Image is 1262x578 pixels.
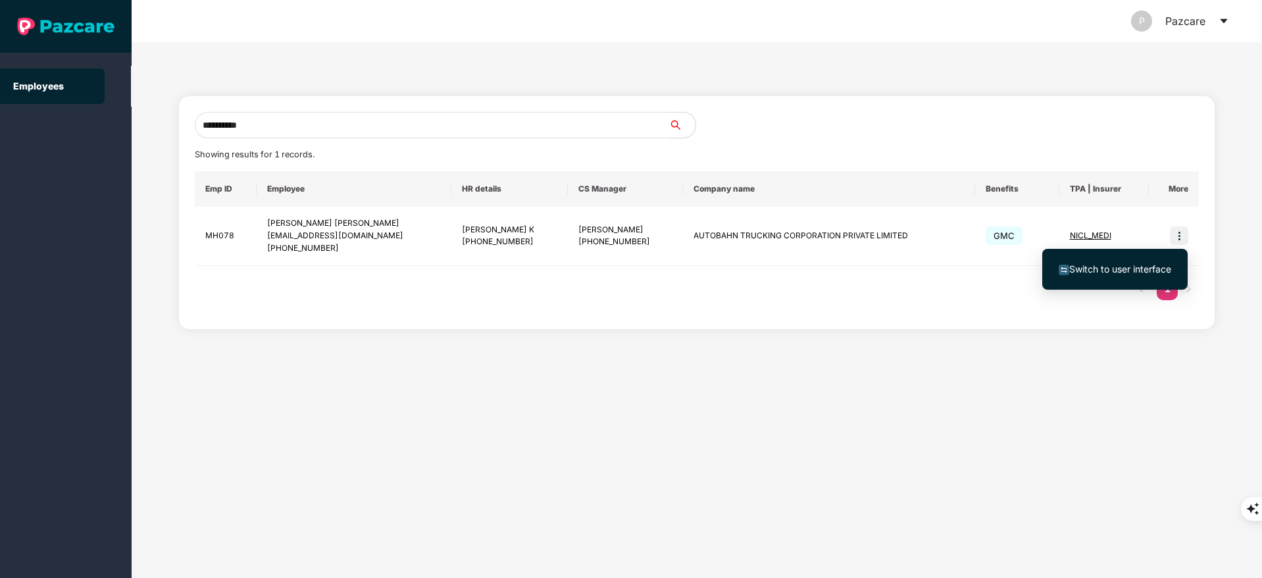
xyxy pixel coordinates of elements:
[1178,279,1199,300] button: right
[195,149,315,159] span: Showing results for 1 records.
[578,224,672,236] div: [PERSON_NAME]
[683,171,975,207] th: Company name
[1219,16,1229,26] span: caret-down
[267,217,442,230] div: [PERSON_NAME] [PERSON_NAME]
[195,171,257,207] th: Emp ID
[462,224,557,236] div: [PERSON_NAME] K
[451,171,567,207] th: HR details
[257,171,452,207] th: Employee
[1178,279,1199,300] li: Next Page
[1170,226,1188,245] img: icon
[13,80,64,92] a: Employees
[578,236,672,248] div: [PHONE_NUMBER]
[568,171,683,207] th: CS Manager
[267,242,442,255] div: [PHONE_NUMBER]
[462,236,557,248] div: [PHONE_NUMBER]
[195,207,257,266] td: MH078
[1070,230,1111,240] span: NICL_MEDI
[669,112,696,138] button: search
[1139,11,1145,32] span: P
[975,171,1059,207] th: Benefits
[1069,263,1171,275] span: Switch to user interface
[1184,285,1192,293] span: right
[267,230,442,242] div: [EMAIL_ADDRESS][DOMAIN_NAME]
[986,226,1022,245] span: GMC
[669,120,695,130] span: search
[1059,265,1069,275] img: svg+xml;base64,PHN2ZyB4bWxucz0iaHR0cDovL3d3dy53My5vcmcvMjAwMC9zdmciIHdpZHRoPSIxNiIgaGVpZ2h0PSIxNi...
[683,207,975,266] td: AUTOBAHN TRUCKING CORPORATION PRIVATE LIMITED
[1059,171,1149,207] th: TPA | Insurer
[1149,171,1199,207] th: More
